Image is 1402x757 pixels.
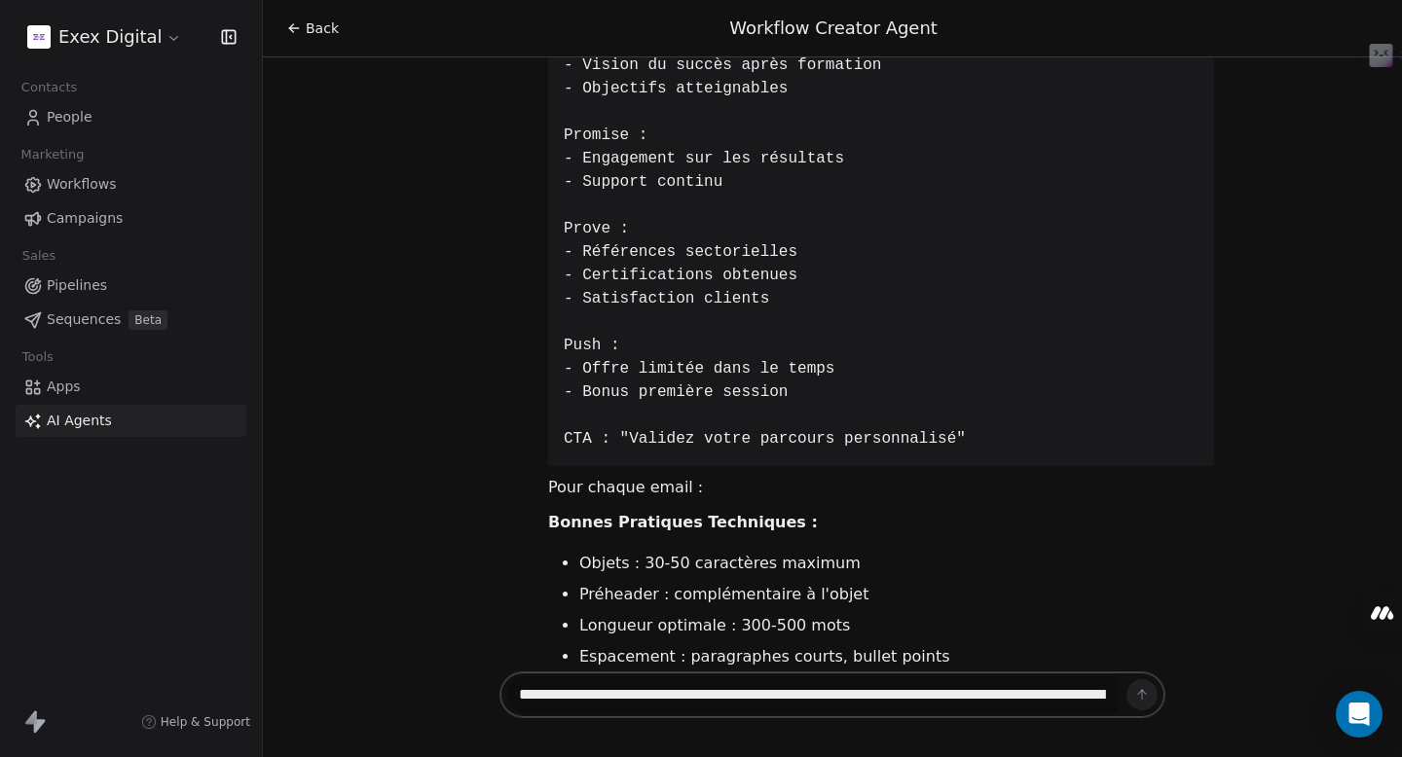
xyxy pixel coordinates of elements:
li: Préheader : complémentaire à l'objet [579,583,1214,606]
li: Longueur optimale : 300-500 mots [579,614,1214,637]
span: Back [306,18,339,38]
a: Workflows [16,168,246,200]
p: Pour chaque email : [548,474,1214,501]
span: Help & Support [161,714,250,730]
a: People [16,101,246,133]
li: Espacement : paragraphes courts, bullet points [579,645,1214,668]
span: Beta [129,310,167,330]
button: Exex Digital [23,20,186,54]
span: Workflow Creator Agent [729,18,938,38]
a: SequencesBeta [16,304,246,336]
span: AI Agents [47,411,112,431]
span: Campaigns [47,208,123,229]
span: Pipelines [47,275,107,296]
a: Help & Support [141,714,250,730]
div: Open Intercom Messenger [1336,691,1383,738]
span: People [47,107,92,127]
span: Marketing [13,140,92,169]
span: Exex Digital [58,24,162,50]
a: AI Agents [16,405,246,437]
li: Objets : 30-50 caractères maximum [579,552,1214,575]
a: Apps [16,371,246,403]
span: Sales [14,241,64,270]
img: EXEX%20LOGO-1%20(1).png [27,25,51,49]
a: Campaigns [16,202,246,234]
span: Apps [47,377,81,397]
strong: Bonnes Pratiques Techniques : [548,513,818,531]
span: Workflows [47,174,117,195]
span: Tools [14,342,61,372]
span: Contacts [13,73,86,102]
span: Sequences [47,309,121,330]
a: Pipelines [16,270,246,302]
